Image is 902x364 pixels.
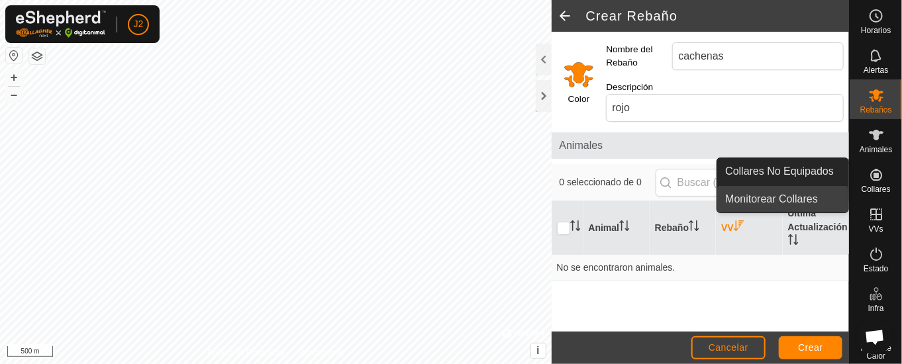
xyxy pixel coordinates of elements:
[860,146,892,154] span: Animales
[568,93,589,106] label: Color
[583,201,650,255] th: Animal
[868,304,883,312] span: Infra
[717,158,848,185] a: Collares No Equipados
[6,48,22,64] button: Restablecer Mapa
[6,87,22,103] button: –
[536,345,539,356] span: i
[861,26,891,34] span: Horarios
[570,222,581,233] p-sorticon: Activar para ordenar
[734,222,744,233] p-sorticon: Activar para ordenar
[560,138,841,154] span: Animales
[691,336,766,359] button: Cancelar
[779,336,842,359] button: Crear
[864,66,888,74] span: Alertas
[619,222,630,233] p-sorticon: Activar para ordenar
[207,347,283,359] a: Política de Privacidad
[650,201,716,255] th: Rebaño
[788,236,799,247] p-sorticon: Activar para ordenar
[709,342,748,353] span: Cancelar
[716,201,782,255] th: VV
[717,186,848,212] a: Monitorear Collares
[29,48,45,64] button: Capas del Mapa
[134,17,144,31] span: J2
[552,255,849,281] td: No se encontraron animales.
[853,344,899,360] span: Mapa de Calor
[531,343,546,358] button: i
[857,319,893,355] div: Chat abierto
[861,185,890,193] span: Collares
[299,347,344,359] a: Contáctenos
[689,222,699,233] p-sorticon: Activar para ordenar
[783,201,849,255] th: Última Actualización
[798,342,823,353] span: Crear
[656,169,816,197] input: Buscar (S)
[560,175,656,189] span: 0 seleccionado de 0
[864,265,888,273] span: Estado
[6,69,22,85] button: +
[860,106,891,114] span: Rebaños
[725,163,834,179] span: Collares No Equipados
[868,225,883,233] span: VVs
[725,191,818,207] span: Monitorear Collares
[586,8,849,24] h2: Crear Rebaño
[606,42,672,70] label: Nombre del Rebaño
[606,81,672,94] label: Descripción
[16,11,106,38] img: Logo Gallagher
